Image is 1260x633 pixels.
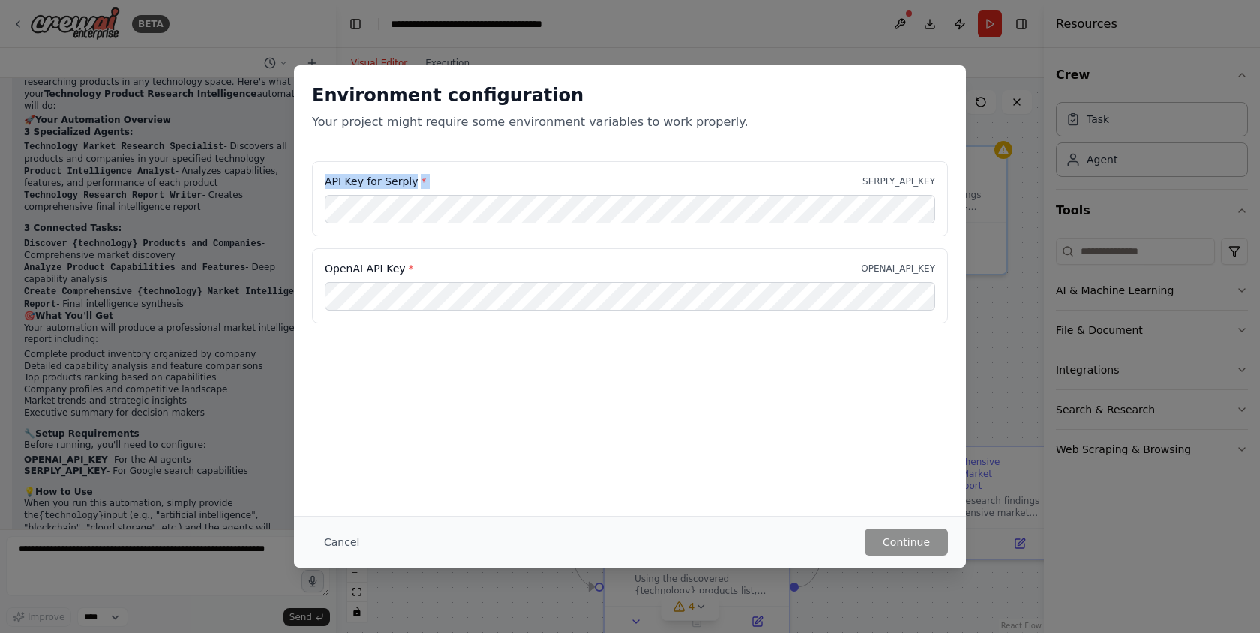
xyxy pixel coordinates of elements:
button: Continue [865,529,948,556]
label: API Key for Serply [325,174,426,189]
p: SERPLY_API_KEY [862,175,935,187]
p: Your project might require some environment variables to work properly. [312,113,948,131]
label: OpenAI API Key [325,261,414,276]
h2: Environment configuration [312,83,948,107]
p: OPENAI_API_KEY [861,262,935,274]
button: Cancel [312,529,371,556]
